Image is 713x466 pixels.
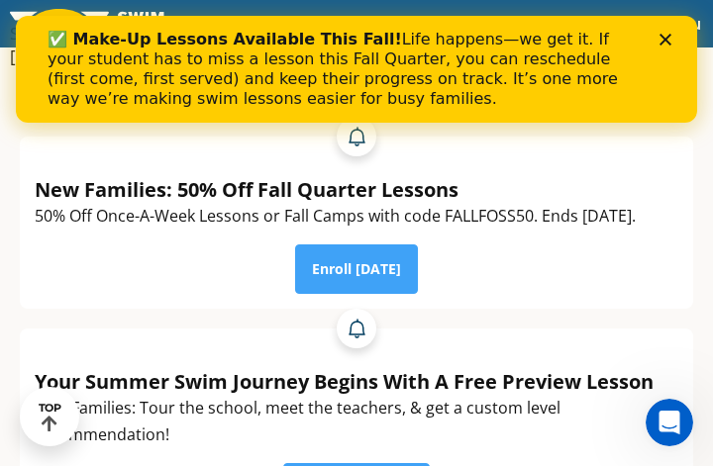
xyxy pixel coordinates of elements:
img: FOSS Swim School Logo [10,9,179,40]
div: TOP [39,402,61,432]
button: Toggle navigation [646,9,713,39]
span: Menu [658,13,701,35]
div: Your Summer Swim Journey Begins With A Free Preview Lesson [35,368,678,395]
iframe: Intercom live chat banner [16,16,697,123]
div: New Families: 50% Off Fall Quarter Lessons [35,176,636,203]
iframe: Intercom live chat [646,399,693,446]
div: New Families: Tour the school, meet the teachers, & get a custom level recommendation! [35,395,678,448]
a: Enroll [DATE] [295,244,418,294]
div: Close [644,18,663,30]
div: 50% Off Once-A-Week Lessons or Fall Camps with code FALLFOSS50. Ends [DATE]. [35,203,636,230]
